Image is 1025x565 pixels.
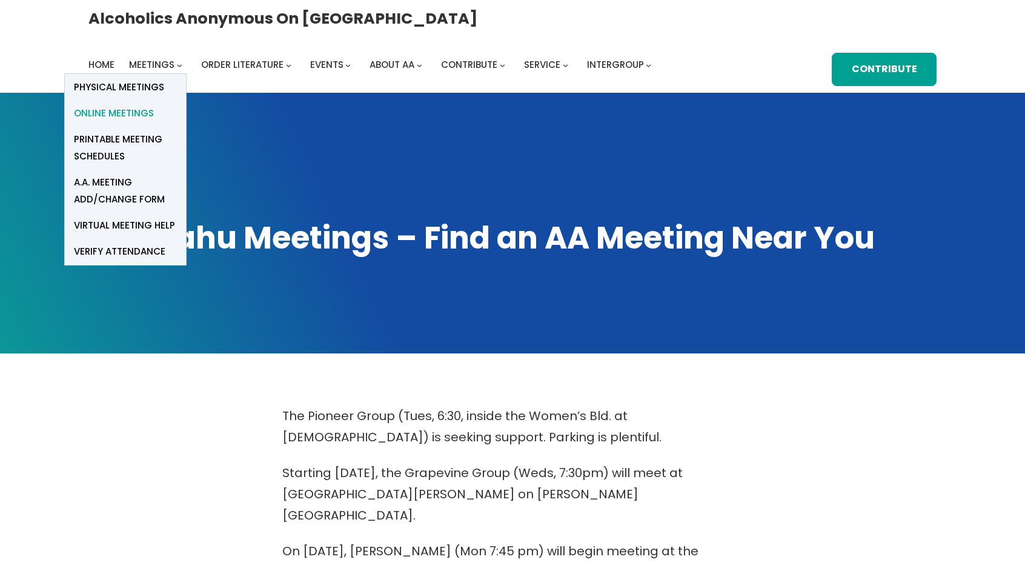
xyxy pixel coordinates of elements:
[587,56,644,73] a: Intergroup
[646,62,651,68] button: Intergroup submenu
[832,53,937,86] a: Contribute
[65,213,186,239] a: Virtual Meeting Help
[74,79,164,96] span: Physical Meetings
[345,62,351,68] button: Events submenu
[88,4,477,32] a: Alcoholics Anonymous on [GEOGRAPHIC_DATA]
[129,56,174,73] a: Meetings
[65,170,186,213] a: A.A. Meeting Add/Change Form
[370,56,414,73] a: About AA
[74,243,165,260] span: verify attendance
[587,58,644,71] span: Intergroup
[74,105,154,122] span: Online Meetings
[310,58,343,71] span: Events
[370,58,414,71] span: About AA
[500,62,505,68] button: Contribute submenu
[441,58,497,71] span: Contribute
[65,127,186,170] a: Printable Meeting Schedules
[88,56,114,73] a: Home
[524,56,560,73] a: Service
[201,58,284,71] span: Order Literature
[88,58,114,71] span: Home
[88,217,937,259] h1: Oahu Meetings – Find an AA Meeting Near You
[282,406,743,448] p: The Pioneer Group (Tues, 6:30, inside the Women’s Bld. at [DEMOGRAPHIC_DATA]) is seeking support....
[65,239,186,265] a: verify attendance
[65,74,186,100] a: Physical Meetings
[74,217,175,234] span: Virtual Meeting Help
[65,101,186,127] a: Online Meetings
[441,56,497,73] a: Contribute
[417,62,422,68] button: About AA submenu
[177,62,182,68] button: Meetings submenu
[286,62,291,68] button: Order Literature submenu
[524,58,560,71] span: Service
[282,463,743,526] p: Starting [DATE], the Grapevine Group (Weds, 7:30pm) will meet at [GEOGRAPHIC_DATA][PERSON_NAME] o...
[310,56,343,73] a: Events
[129,58,174,71] span: Meetings
[563,62,568,68] button: Service submenu
[74,174,177,208] span: A.A. Meeting Add/Change Form
[88,56,655,73] nav: Intergroup
[74,131,177,165] span: Printable Meeting Schedules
